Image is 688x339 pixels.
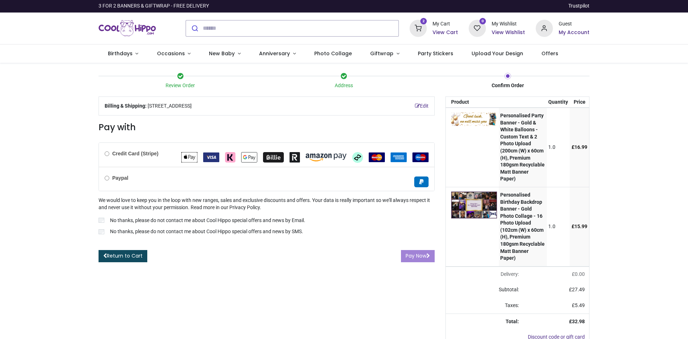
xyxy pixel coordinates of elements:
span: American Express [391,154,407,160]
span: Offers [541,50,558,57]
span: MasterCard [369,154,385,160]
div: Review Order [99,82,262,89]
th: Price [570,97,589,108]
a: Logo of Cool Hippo [99,18,156,38]
img: VISA [203,152,219,162]
span: Amazon Pay [306,154,347,160]
b: Credit Card (Stripe) [112,151,158,156]
span: [STREET_ADDRESS] [148,103,192,110]
span: Anniversary [259,50,290,57]
a: Edit [415,103,429,110]
span: Klarna [225,154,235,160]
p: No thanks, please do not contact me about Cool Hippo special offers and news by SMS. [110,228,303,235]
th: Quantity [547,97,570,108]
span: Paypal [414,178,429,184]
span: Afterpay Clearpay [352,154,363,160]
span: 16.99 [574,144,587,150]
span: Upload Your Design [472,50,523,57]
span: £ [572,302,585,308]
span: Giftwrap [370,50,393,57]
div: 3 FOR 2 BANNERS & GIFTWRAP - FREE DELIVERY [99,3,209,10]
span: Party Stickers [418,50,453,57]
b: Paypal [112,175,128,181]
img: Klarna [225,152,235,163]
span: £ [569,287,585,292]
span: 5.49 [575,302,585,308]
a: Birthdays [99,44,148,63]
span: 27.49 [572,287,585,292]
img: Google Pay [241,152,257,163]
th: Product [446,97,499,108]
strong: Personalised Party Banner - Gold & White Balloons - Custom Text & 2 Photo Upload (200cm (W) x 60c... [500,113,545,182]
sup: 0 [479,18,486,25]
b: Billing & Shipping: [105,103,147,109]
span: 15.99 [574,223,587,229]
td: Delivery will be updated after choosing a new delivery method [446,267,523,282]
img: Q10SRAAAAAZJREFUAwDMNaGVnyD3yAAAAABJRU5ErkJggg== [451,112,497,126]
img: Paypal [414,176,429,187]
div: Guest [559,20,589,28]
span: Photo Collage [314,50,352,57]
a: View Cart [433,29,458,36]
span: £ [572,144,587,150]
input: Credit Card (Stripe) [105,151,109,156]
td: Taxes: [446,298,523,314]
div: My Wishlist [492,20,525,28]
input: Paypal [105,176,109,180]
strong: Personalised Birthday Backdrop Banner - Gold Photo Collage - 16 Photo Upload (102cm (W) x 60cm (H... [500,192,545,261]
span: Google Pay [241,154,257,160]
a: New Baby [200,44,250,63]
span: 32.98 [572,319,585,324]
a: Anniversary [250,44,305,63]
strong: £ [569,319,585,324]
button: Submit [186,20,203,36]
a: 0 [469,25,486,30]
img: Apple Pay [181,152,197,163]
span: 0.00 [575,271,585,277]
a: View Wishlist [492,29,525,36]
span: VISA [203,154,219,160]
img: Maestro [412,152,429,162]
img: Afterpay Clearpay [352,152,363,163]
span: Billie [263,154,284,160]
span: Occasions [157,50,185,57]
img: American Express [391,152,407,162]
td: Subtotal: [446,282,523,298]
span: Apple Pay [181,154,197,160]
a: Trustpilot [568,3,589,10]
span: New Baby [209,50,235,57]
a: Giftwrap [361,44,408,63]
a: Occasions [148,44,200,63]
div: 1.0 [548,223,568,230]
img: MasterCard [369,152,385,162]
div: 1.0 [548,144,568,151]
span: £ [572,271,585,277]
div: Confirm Order [426,82,589,89]
div: We would love to keep you in the loop with new ranges, sales and exclusive discounts and offers. ... [99,197,435,236]
strong: Total: [506,319,519,324]
img: Billie [263,152,284,163]
img: Revolut Pay [290,152,300,163]
img: Cool Hippo [99,18,156,38]
h3: Pay with [99,121,435,133]
div: Address [262,82,426,89]
span: Revolut Pay [290,154,300,160]
input: No thanks, please do not contact me about Cool Hippo special offers and news by SMS. [99,229,104,234]
span: Birthdays [108,50,133,57]
p: No thanks, please do not contact me about Cool Hippo special offers and news by Email. [110,217,305,224]
img: jsd48mkfCgAAAABJRU5ErkJggg== [451,192,497,218]
a: Return to Cart [99,250,147,262]
span: Maestro [412,154,429,160]
sup: 2 [420,18,427,25]
span: £ [572,223,587,229]
a: My Account [559,29,589,36]
input: No thanks, please do not contact me about Cool Hippo special offers and news by Email. [99,218,104,223]
img: Amazon Pay [306,154,347,161]
a: 2 [410,25,427,30]
div: My Cart [433,20,458,28]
